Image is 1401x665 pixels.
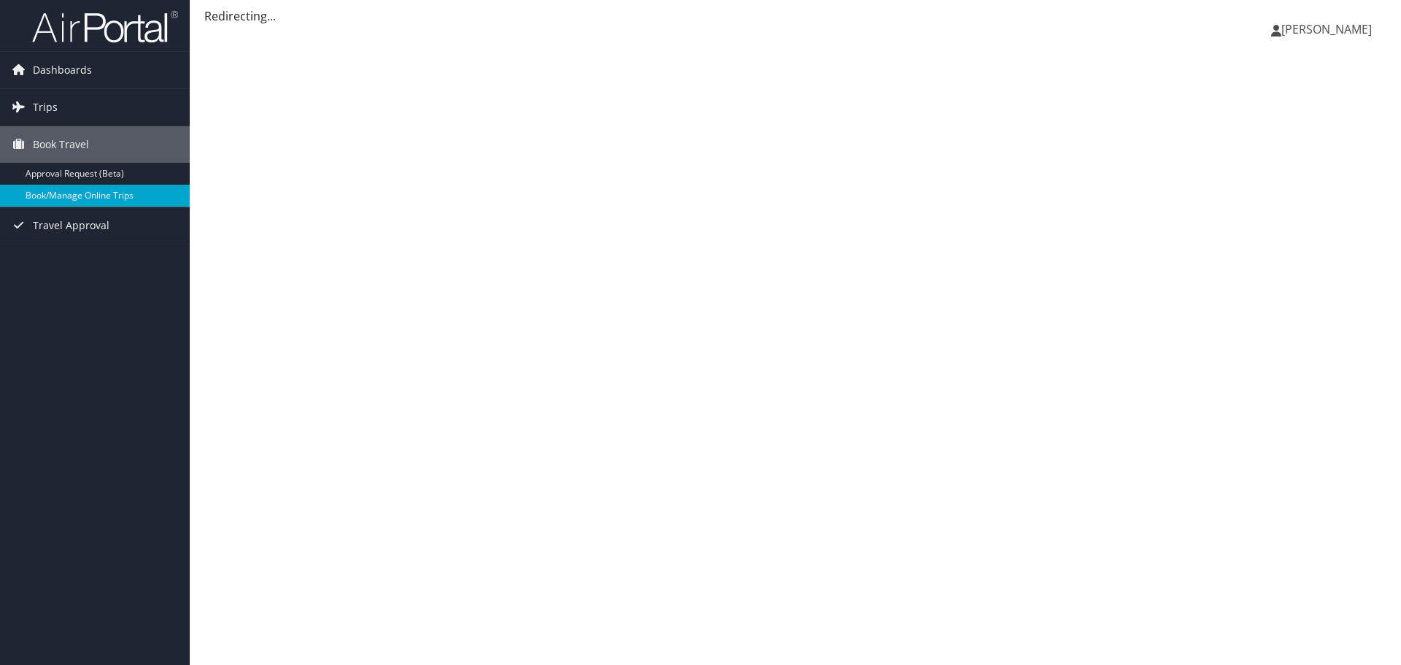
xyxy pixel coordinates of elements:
[1271,7,1386,51] a: [PERSON_NAME]
[1281,21,1372,37] span: [PERSON_NAME]
[33,89,58,126] span: Trips
[33,207,109,244] span: Travel Approval
[33,126,89,163] span: Book Travel
[32,9,178,44] img: airportal-logo.png
[33,52,92,88] span: Dashboards
[204,7,1386,25] div: Redirecting...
